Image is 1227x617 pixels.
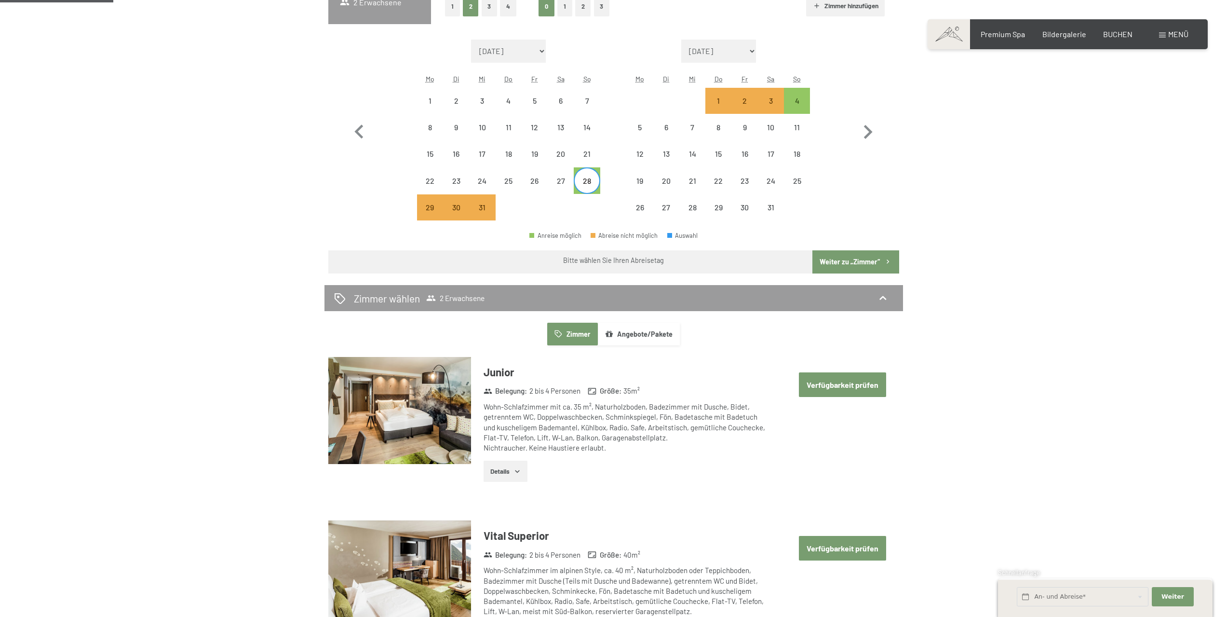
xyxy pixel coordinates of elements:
[484,365,770,380] h3: Junior
[715,75,723,83] abbr: Donnerstag
[470,123,494,148] div: 10
[998,569,1040,576] span: Schnellanfrage
[731,167,757,193] div: Fri Jan 23 2026
[523,177,547,201] div: 26
[758,114,784,140] div: Sat Jan 10 2026
[679,141,705,167] div: Wed Jan 14 2026
[628,177,652,201] div: 19
[574,114,600,140] div: Anreise nicht möglich
[497,177,521,201] div: 25
[522,88,548,114] div: Anreise nicht möglich
[496,114,522,140] div: Thu Dec 11 2025
[854,40,882,221] button: Nächster Monat
[443,194,469,220] div: Abreise nicht möglich, da die Mindestaufenthaltsdauer nicht erfüllt wird
[470,150,494,174] div: 17
[522,114,548,140] div: Fri Dec 12 2025
[598,323,680,345] button: Angebote/Pakete
[496,167,522,193] div: Thu Dec 25 2025
[653,141,679,167] div: Tue Jan 13 2026
[627,114,653,140] div: Anreise nicht möglich
[484,402,770,453] div: Wohn-Schlafzimmer mit ca. 35 m², Naturholzboden, Badezimmer mit Dusche, Bidet, getrenntem WC, Dop...
[345,40,373,221] button: Vorheriger Monat
[548,114,574,140] div: Sat Dec 13 2025
[731,194,757,220] div: Anreise nicht möglich
[575,150,599,174] div: 21
[654,204,678,228] div: 27
[785,97,809,121] div: 4
[627,167,653,193] div: Anreise nicht möglich
[1161,592,1184,601] span: Weiter
[444,177,468,201] div: 23
[575,97,599,121] div: 7
[732,97,756,121] div: 2
[588,550,621,560] strong: Größe :
[549,97,573,121] div: 6
[705,194,731,220] div: Anreise nicht möglich
[444,123,468,148] div: 9
[522,88,548,114] div: Fri Dec 05 2025
[469,194,495,220] div: Wed Dec 31 2025
[496,141,522,167] div: Thu Dec 18 2025
[653,167,679,193] div: Anreise nicht möglich
[496,141,522,167] div: Anreise nicht möglich
[522,141,548,167] div: Fri Dec 19 2025
[484,461,527,482] button: Details
[732,150,756,174] div: 16
[574,167,600,193] div: Anreise möglich
[812,250,899,274] button: Weiter zu „Zimmer“
[469,141,495,167] div: Anreise nicht möglich
[417,114,443,140] div: Anreise nicht möglich
[531,75,538,83] abbr: Freitag
[417,194,443,220] div: Mon Dec 29 2025
[583,75,591,83] abbr: Sonntag
[653,167,679,193] div: Tue Jan 20 2026
[759,97,783,121] div: 3
[548,88,574,114] div: Sat Dec 06 2025
[574,114,600,140] div: Sun Dec 14 2025
[705,167,731,193] div: Thu Jan 22 2026
[496,88,522,114] div: Anreise nicht möglich
[588,386,621,396] strong: Größe :
[548,167,574,193] div: Sat Dec 27 2025
[628,123,652,148] div: 5
[731,141,757,167] div: Anreise nicht möglich
[443,194,469,220] div: Tue Dec 30 2025
[575,177,599,201] div: 28
[522,141,548,167] div: Anreise nicht möglich
[591,233,658,239] div: Abreise nicht möglich
[1103,29,1133,39] span: BUCHEN
[680,177,704,201] div: 21
[689,75,696,83] abbr: Mittwoch
[444,97,468,121] div: 2
[547,323,597,345] button: Zimmer
[548,88,574,114] div: Anreise nicht möglich
[758,141,784,167] div: Anreise nicht möglich
[1042,29,1086,39] a: Bildergalerie
[784,88,810,114] div: Anreise möglich
[680,150,704,174] div: 14
[627,194,653,220] div: Anreise nicht möglich
[522,167,548,193] div: Anreise nicht möglich
[654,123,678,148] div: 6
[705,114,731,140] div: Anreise nicht möglich
[574,88,600,114] div: Sun Dec 07 2025
[574,141,600,167] div: Sun Dec 21 2025
[732,204,756,228] div: 30
[679,194,705,220] div: Anreise nicht möglich
[731,167,757,193] div: Anreise nicht möglich
[793,75,801,83] abbr: Sonntag
[469,114,495,140] div: Wed Dec 10 2025
[444,150,468,174] div: 16
[574,88,600,114] div: Anreise nicht möglich
[758,141,784,167] div: Sat Jan 17 2026
[484,386,527,396] strong: Belegung :
[667,233,698,239] div: Auswahl
[663,75,669,83] abbr: Dienstag
[731,88,757,114] div: Fri Jan 02 2026
[417,194,443,220] div: Abreise nicht möglich, da die Mindestaufenthaltsdauer nicht erfüllt wird
[469,114,495,140] div: Anreise nicht möglich
[575,123,599,148] div: 14
[627,167,653,193] div: Mon Jan 19 2026
[574,167,600,193] div: Sun Dec 28 2025
[469,194,495,220] div: Abreise nicht möglich, da die Mindestaufenthaltsdauer nicht erfüllt wird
